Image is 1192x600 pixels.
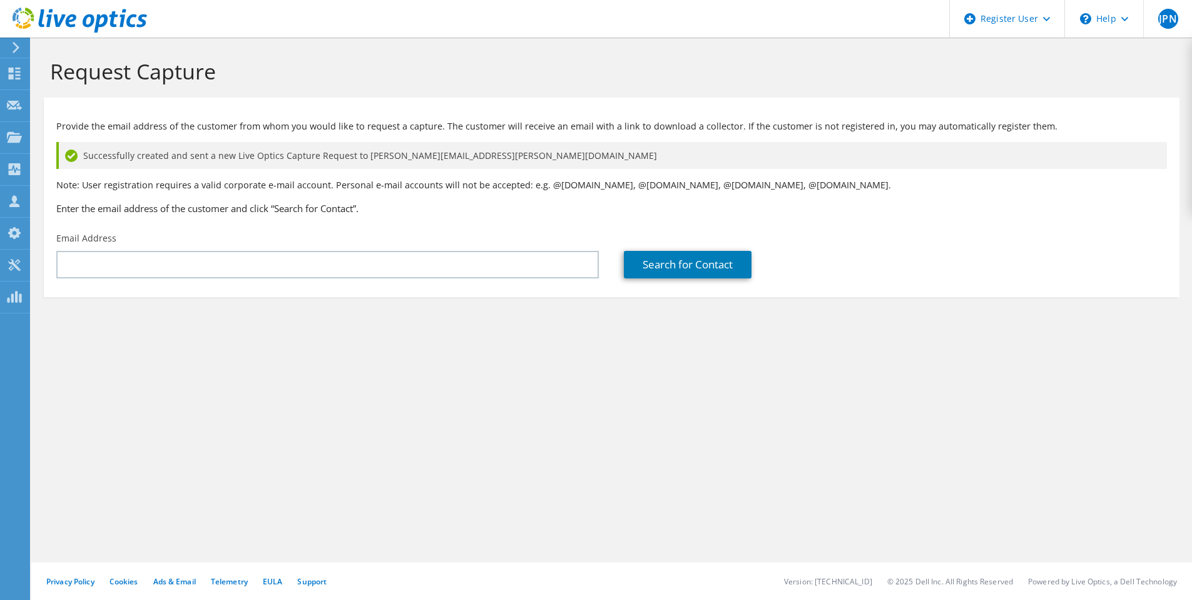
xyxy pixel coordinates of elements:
[1028,576,1177,587] li: Powered by Live Optics, a Dell Technology
[263,576,282,587] a: EULA
[624,251,751,278] a: Search for Contact
[46,576,94,587] a: Privacy Policy
[50,58,1167,84] h1: Request Capture
[297,576,327,587] a: Support
[56,119,1167,133] p: Provide the email address of the customer from whom you would like to request a capture. The cust...
[56,178,1167,192] p: Note: User registration requires a valid corporate e-mail account. Personal e-mail accounts will ...
[1080,13,1091,24] svg: \n
[887,576,1013,587] li: © 2025 Dell Inc. All Rights Reserved
[211,576,248,587] a: Telemetry
[784,576,872,587] li: Version: [TECHNICAL_ID]
[153,576,196,587] a: Ads & Email
[56,232,116,245] label: Email Address
[56,201,1167,215] h3: Enter the email address of the customer and click “Search for Contact”.
[83,149,657,163] span: Successfully created and sent a new Live Optics Capture Request to [PERSON_NAME][EMAIL_ADDRESS][P...
[110,576,138,587] a: Cookies
[1158,9,1178,29] span: JPN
